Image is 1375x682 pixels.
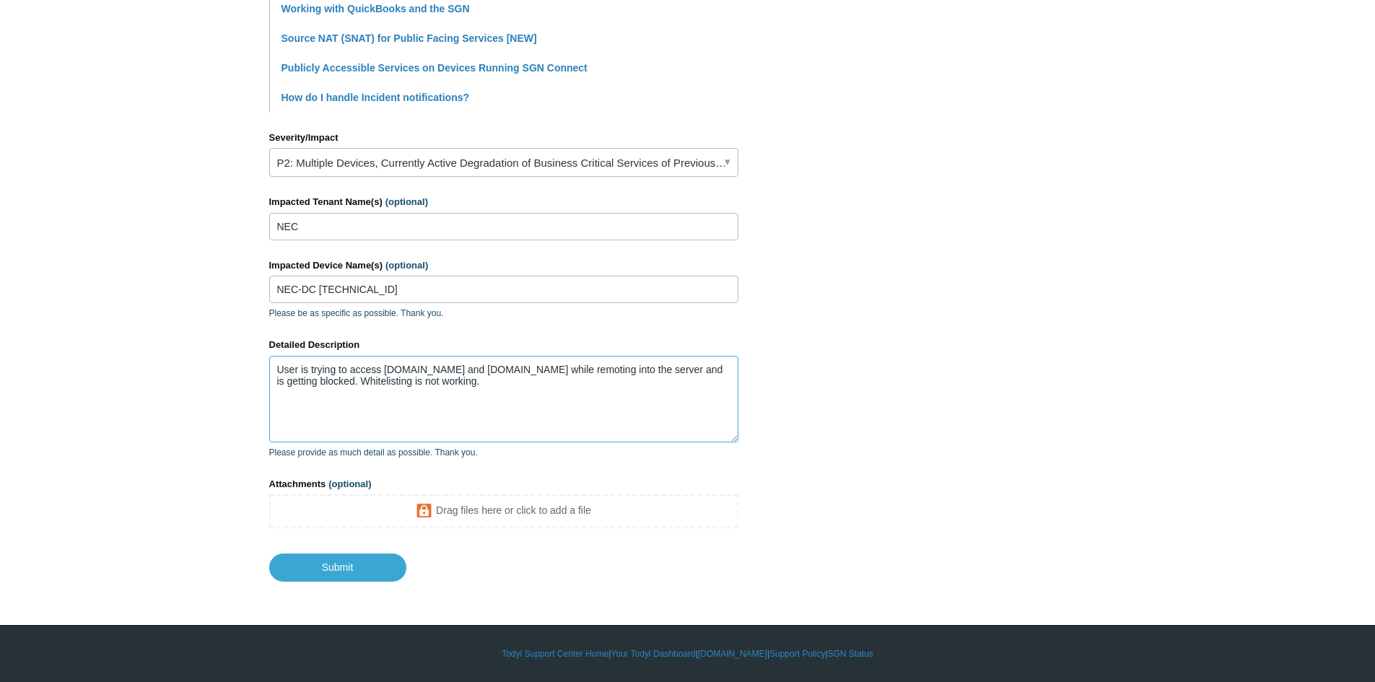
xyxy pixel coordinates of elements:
[281,32,537,44] a: Source NAT (SNAT) for Public Facing Services [NEW]
[269,446,738,459] p: Please provide as much detail as possible. Thank you.
[828,647,873,660] a: SGN Status
[269,307,738,320] p: Please be as specific as possible. Thank you.
[269,195,738,209] label: Impacted Tenant Name(s)
[385,260,428,271] span: (optional)
[502,647,608,660] a: Todyl Support Center Home
[269,477,738,491] label: Attachments
[281,3,470,14] a: Working with QuickBooks and the SGN
[385,196,428,207] span: (optional)
[281,92,470,103] a: How do I handle Incident notifications?
[281,62,588,74] a: Publicly Accessible Services on Devices Running SGN Connect
[269,148,738,177] a: P2: Multiple Devices, Currently Active Degradation of Business Critical Services of Previously Wo...
[269,258,738,273] label: Impacted Device Name(s)
[698,647,767,660] a: [DOMAIN_NAME]
[269,338,738,352] label: Detailed Description
[328,478,371,489] span: (optional)
[269,647,1106,660] div: | | | |
[769,647,825,660] a: Support Policy
[269,554,406,581] input: Submit
[269,131,738,145] label: Severity/Impact
[611,647,695,660] a: Your Todyl Dashboard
